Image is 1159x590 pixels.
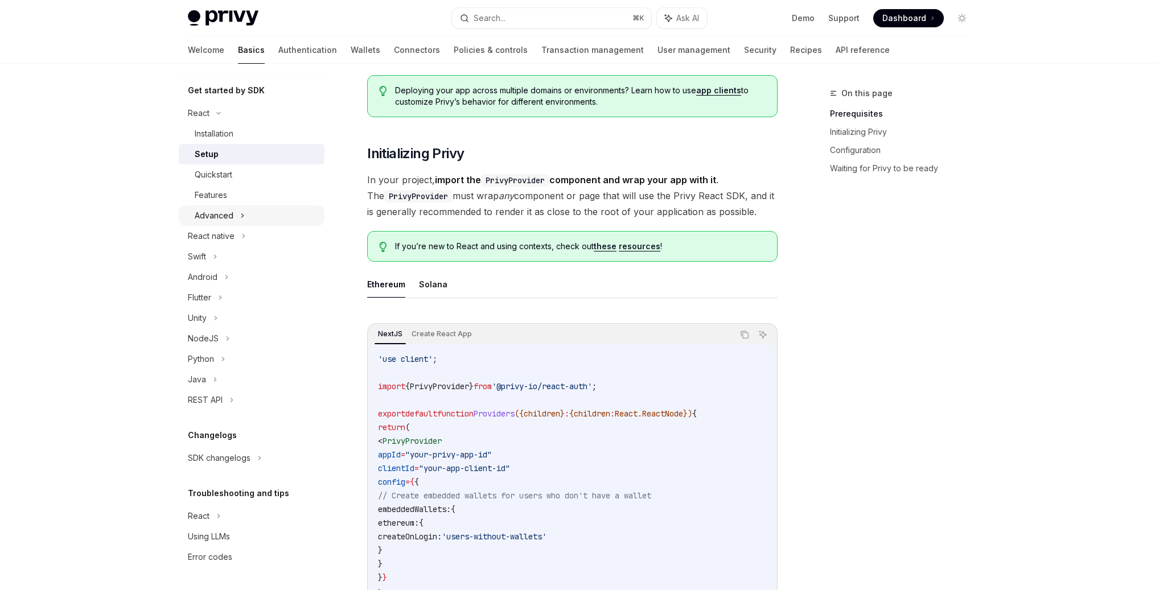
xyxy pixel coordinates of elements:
[882,13,926,24] span: Dashboard
[378,531,442,542] span: createOnLogin:
[195,168,232,181] div: Quickstart
[433,354,437,364] span: ;
[594,241,617,251] a: these
[737,327,752,342] button: Copy the contents from the code block
[383,572,387,583] span: }
[378,545,383,555] span: }
[574,409,610,419] span: children
[642,409,683,419] span: ReactNode
[195,188,227,202] div: Features
[524,409,560,419] span: children
[375,327,406,341] div: NextJS
[367,172,778,220] span: In your project, . The must wrap component or page that will use the Privy React SDK, and it is g...
[683,409,692,419] span: })
[238,36,265,64] a: Basics
[367,145,464,163] span: Initializing Privy
[188,428,237,442] h5: Changelogs
[657,8,707,28] button: Ask AI
[792,13,815,24] a: Demo
[474,11,505,25] div: Search...
[401,449,405,460] span: =
[188,451,250,465] div: SDK changelogs
[195,209,233,222] div: Advanced
[188,550,232,564] div: Error codes
[188,229,235,243] div: React native
[610,409,615,419] span: :
[179,144,324,164] a: Setup
[188,486,289,500] h5: Troubleshooting and tips
[492,381,592,391] span: '@privy-io/react-auth'
[188,36,224,64] a: Welcome
[873,9,944,27] a: Dashboard
[378,463,414,473] span: clientId
[378,490,651,501] span: // Create embedded wallets for users who don't have a wallet
[188,332,219,345] div: NodeJS
[179,526,324,547] a: Using LLMs
[188,250,206,263] div: Swift
[454,36,528,64] a: Policies & controls
[378,477,405,487] span: config
[394,36,440,64] a: Connectors
[499,190,514,201] em: any
[188,393,223,407] div: REST API
[755,327,770,342] button: Ask AI
[830,159,980,178] a: Waiting for Privy to be ready
[278,36,337,64] a: Authentication
[790,36,822,64] a: Recipes
[188,106,209,120] div: React
[632,14,644,23] span: ⌘ K
[378,449,401,460] span: appId
[188,291,211,304] div: Flutter
[841,86,893,100] span: On this page
[419,518,424,528] span: {
[696,85,741,96] a: app clients
[541,36,644,64] a: Transaction management
[378,436,383,446] span: <
[410,381,469,391] span: PrivyProvider
[378,504,451,514] span: embeddedWallets:
[378,572,383,583] span: }
[830,123,980,141] a: Initializing Privy
[188,530,230,543] div: Using LLMs
[744,36,776,64] a: Security
[638,409,642,419] span: .
[405,477,410,487] span: =
[188,352,214,366] div: Python
[379,86,387,96] svg: Tip
[379,242,387,252] svg: Tip
[179,123,324,144] a: Installation
[565,409,569,419] span: :
[408,327,475,341] div: Create React App
[419,463,510,473] span: "your-app-client-id"
[560,409,565,419] span: }
[405,381,410,391] span: {
[188,10,258,26] img: light logo
[414,477,419,487] span: {
[437,409,474,419] span: function
[188,311,207,325] div: Unity
[351,36,380,64] a: Wallets
[481,174,549,187] code: PrivyProvider
[569,409,574,419] span: {
[188,509,209,523] div: React
[619,241,660,251] a: resources
[179,547,324,567] a: Error codes
[836,36,890,64] a: API reference
[405,449,492,460] span: "your-privy-app-id"
[188,84,265,97] h5: Get started by SDK
[179,164,324,185] a: Quickstart
[378,354,433,364] span: 'use client'
[474,381,492,391] span: from
[383,436,442,446] span: PrivyProvider
[830,141,980,159] a: Configuration
[367,271,405,298] button: Ethereum
[378,409,405,419] span: export
[953,9,971,27] button: Toggle dark mode
[676,13,699,24] span: Ask AI
[378,518,419,528] span: ethereum:
[828,13,860,24] a: Support
[410,477,414,487] span: {
[830,105,980,123] a: Prerequisites
[474,409,515,419] span: Providers
[179,185,324,205] a: Features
